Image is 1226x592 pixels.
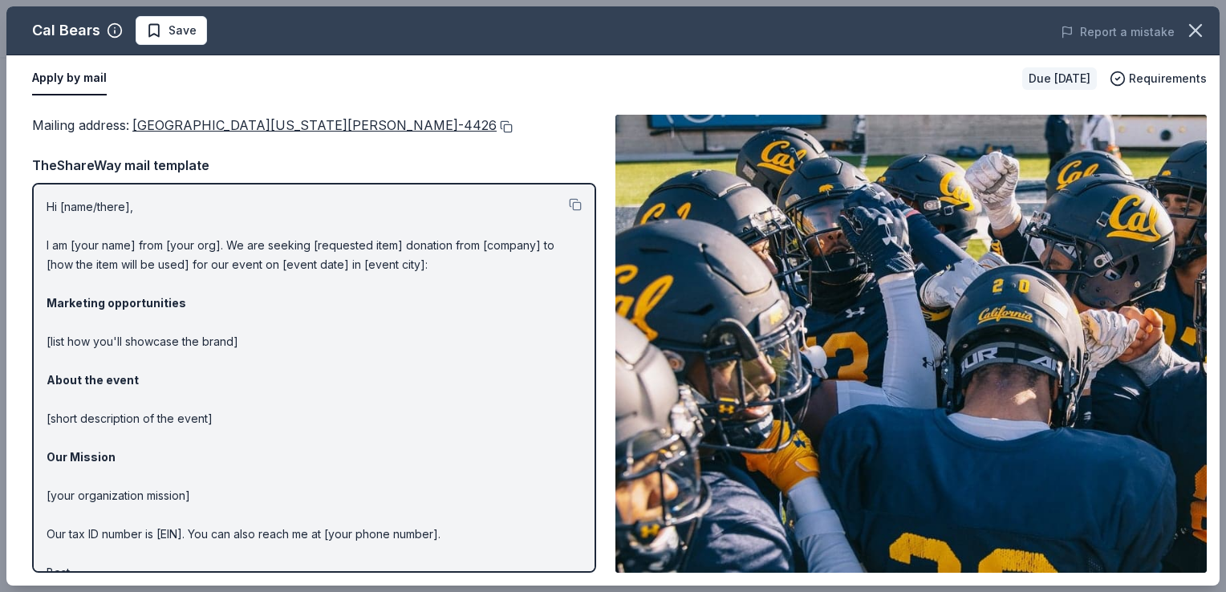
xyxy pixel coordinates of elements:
strong: Marketing opportunities [47,296,186,310]
div: Mailing address : [32,115,596,136]
button: Save [136,16,207,45]
div: TheShareWay mail template [32,155,596,176]
span: [GEOGRAPHIC_DATA][US_STATE][PERSON_NAME]-4426 [132,117,497,133]
strong: About the event [47,373,139,387]
button: Apply by mail [32,62,107,95]
button: Requirements [1110,69,1207,88]
span: Save [168,21,197,40]
button: Report a mistake [1061,22,1175,42]
strong: Our Mission [47,450,116,464]
div: Due [DATE] [1022,67,1097,90]
span: Requirements [1129,69,1207,88]
img: Image for Cal Bears [615,115,1207,573]
div: Cal Bears [32,18,100,43]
